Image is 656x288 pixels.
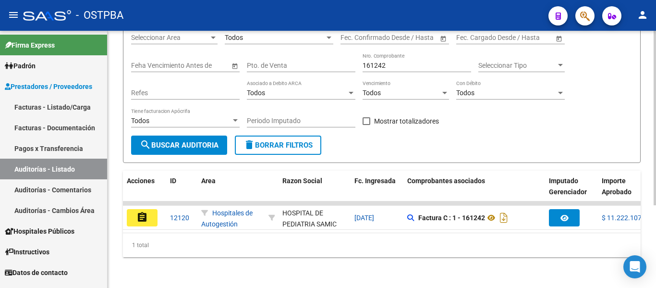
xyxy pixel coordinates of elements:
[131,117,149,125] span: Todos
[282,177,322,185] span: Razon Social
[201,177,216,185] span: Area
[418,214,485,222] strong: Factura C : 1 - 161242
[623,255,646,278] div: Open Intercom Messenger
[403,171,545,213] datatable-header-cell: Comprobantes asociados
[438,33,448,43] button: Open calendar
[378,34,425,42] input: End date
[243,141,313,150] span: Borrar Filtros
[374,115,439,127] span: Mostrar totalizadores
[76,5,123,26] span: - OSTPBA
[201,209,253,228] span: Hospitales de Autogestión
[131,136,227,155] button: Buscar Auditoria
[5,267,68,278] span: Datos de contacto
[247,89,265,97] span: Todos
[5,81,92,92] span: Prestadores / Proveedores
[478,62,556,70] span: Seleccionar Tipo
[354,177,396,185] span: Fc. Ingresada
[494,34,541,42] input: End date
[243,139,255,150] mat-icon: delete
[5,61,36,71] span: Padrón
[166,171,197,213] datatable-header-cell: ID
[279,171,351,213] datatable-header-cell: Razon Social
[5,226,74,237] span: Hospitales Públicos
[545,171,598,213] datatable-header-cell: Imputado Gerenciador
[456,34,486,42] input: Start date
[170,177,176,185] span: ID
[351,171,403,213] datatable-header-cell: Fc. Ingresada
[197,171,265,213] datatable-header-cell: Area
[598,171,651,213] datatable-header-cell: Importe Aprobado
[363,89,381,97] span: Todos
[354,214,374,222] span: [DATE]
[282,208,347,228] div: - 30615915544
[554,33,564,43] button: Open calendar
[140,141,219,150] span: Buscar Auditoria
[131,34,209,42] span: Seleccionar Area
[123,233,641,257] div: 1 total
[123,171,166,213] datatable-header-cell: Acciones
[230,61,240,71] button: Open calendar
[5,247,49,257] span: Instructivos
[225,34,243,41] span: Todos
[340,34,370,42] input: Start date
[140,139,151,150] mat-icon: search
[170,214,189,222] span: 12120
[407,177,485,185] span: Comprobantes asociados
[602,214,651,222] span: $ 11.222.107,64
[8,9,19,21] mat-icon: menu
[498,210,510,225] i: Descargar documento
[127,177,155,185] span: Acciones
[136,212,148,223] mat-icon: assignment
[549,177,587,196] span: Imputado Gerenciador
[282,208,347,251] div: HOSPITAL DE PEDIATRIA SAMIC "PROFESOR [PERSON_NAME]"
[235,136,321,155] button: Borrar Filtros
[637,9,648,21] mat-icon: person
[5,40,55,50] span: Firma Express
[456,89,474,97] span: Todos
[602,177,632,196] span: Importe Aprobado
